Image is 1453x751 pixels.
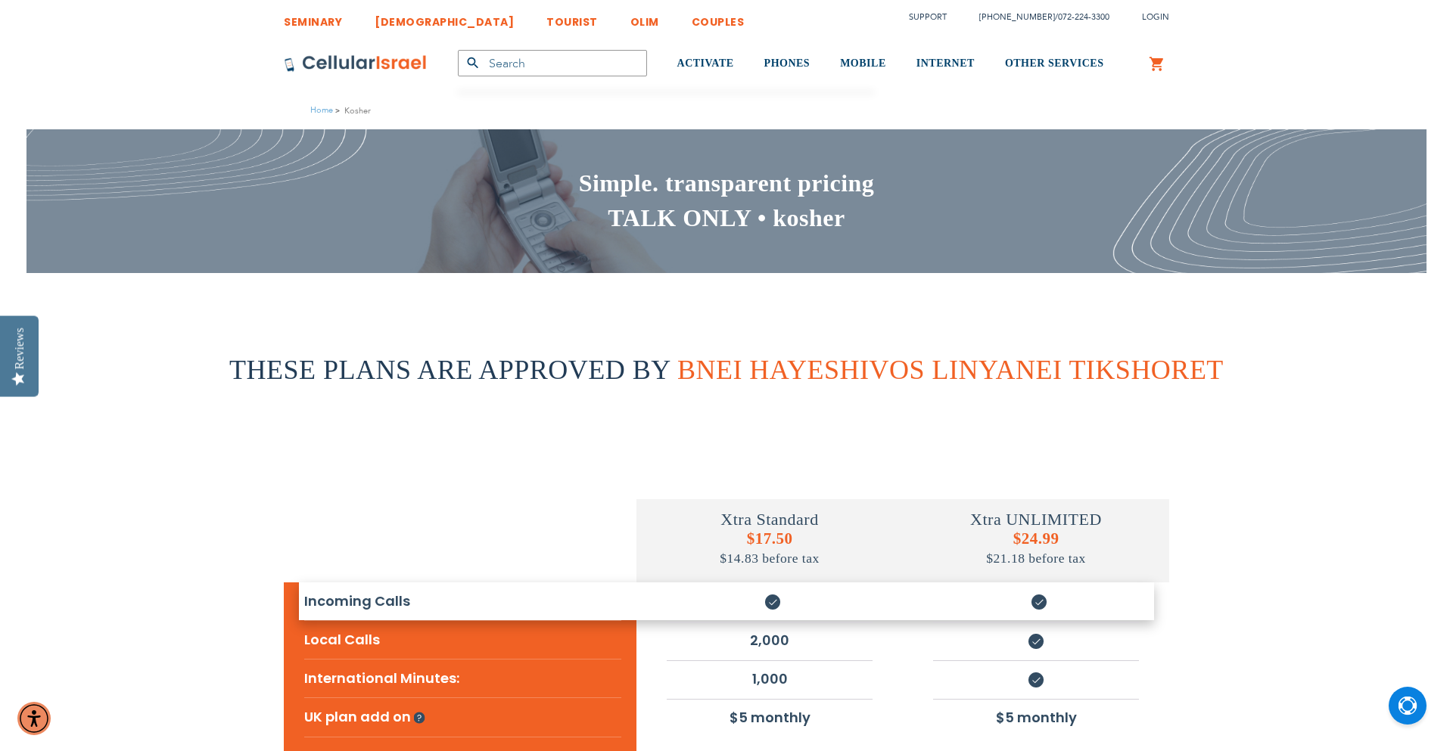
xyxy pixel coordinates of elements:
[764,36,811,92] a: PHONES
[667,699,873,735] li: $5 monthly
[1058,11,1109,23] a: 072-224-3300
[909,11,947,23] a: Support
[458,50,647,76] input: Search
[17,702,51,735] div: Accessibility Menu
[304,620,621,659] li: Local Calls
[284,54,428,73] img: Cellular Israel Logo
[304,659,621,697] li: International Minutes:
[692,4,745,32] a: COUPLES
[229,355,670,385] span: THESE PLANS ARE APPROVED BY
[284,201,1169,236] h2: TALK ONLY • kosher
[720,551,819,566] span: $14.83 before tax
[677,57,734,69] span: ACTIVATE
[1005,36,1104,92] a: OTHER SERVICES
[677,36,734,92] a: ACTIVATE
[764,57,811,69] span: PHONES
[667,622,873,658] li: 2,000
[916,36,975,92] a: INTERNET
[344,104,371,118] strong: Kosher
[304,697,621,737] li: UK plan add on
[677,355,1224,385] span: BNEI HAYESHIVOS LINYANEI TIKSHORET
[630,4,659,32] a: OLIM
[284,166,1169,201] h2: Simple. transparent pricing
[840,57,886,69] span: MOBILE
[13,327,26,369] div: Reviews
[636,529,903,567] h5: $17.50
[916,57,975,69] span: INTERNET
[636,510,903,529] h4: Xtra Standard
[986,551,1085,566] span: $21.18 before tax
[667,660,873,697] li: 1,000
[546,4,598,32] a: TOURIST
[933,699,1139,735] li: $5 monthly
[903,529,1169,567] h5: $24.99
[840,36,886,92] a: MOBILE
[310,104,333,116] a: Home
[414,701,425,735] img: q-icon.svg
[375,4,514,32] a: [DEMOGRAPHIC_DATA]
[304,582,621,620] li: Incoming Calls
[903,510,1169,529] h4: Xtra UNLIMITED
[284,4,342,32] a: SEMINARY
[979,11,1055,23] a: [PHONE_NUMBER]
[1142,11,1169,23] span: Login
[1005,57,1104,69] span: OTHER SERVICES
[964,6,1109,28] li: /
